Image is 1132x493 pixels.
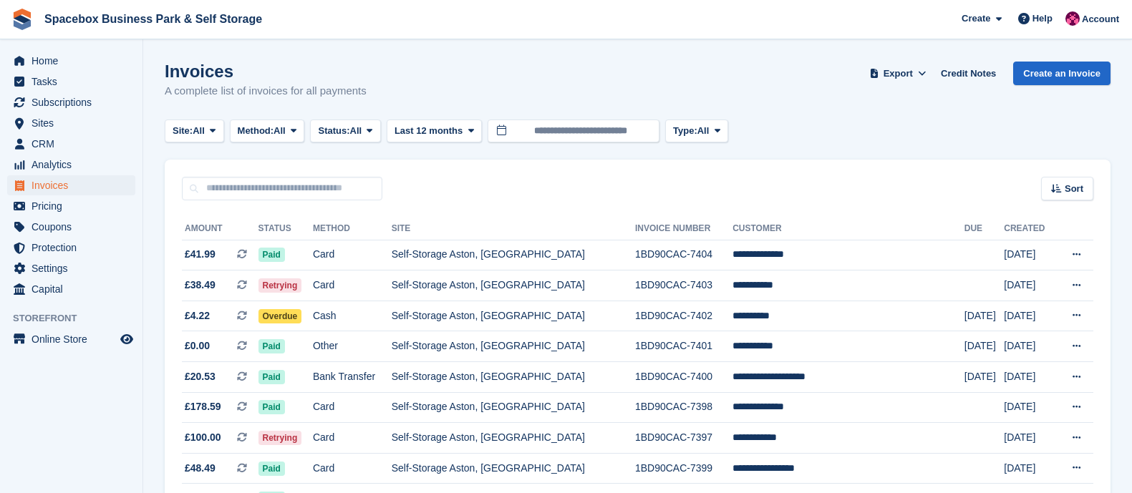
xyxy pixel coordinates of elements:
[964,331,1005,362] td: [DATE]
[165,83,367,99] p: A complete list of invoices for all payments
[313,392,392,423] td: Card
[258,309,302,323] span: Overdue
[173,124,193,138] span: Site:
[32,279,117,299] span: Capital
[258,431,302,445] span: Retrying
[185,278,216,293] span: £38.49
[1004,331,1055,362] td: [DATE]
[7,258,135,278] a: menu
[635,392,732,423] td: 1BD90CAC-7398
[7,51,135,71] a: menu
[313,331,392,362] td: Other
[964,301,1005,331] td: [DATE]
[392,218,635,240] th: Site
[258,370,285,384] span: Paid
[39,7,268,31] a: Spacebox Business Park & Self Storage
[313,240,392,270] td: Card
[7,134,135,154] a: menu
[392,240,635,270] td: Self-Storage Aston, [GEOGRAPHIC_DATA]
[1065,11,1080,26] img: Avishka Chauhan
[32,175,117,195] span: Invoices
[635,240,732,270] td: 1BD90CAC-7404
[313,270,392,301] td: Card
[182,218,258,240] th: Amount
[258,462,285,476] span: Paid
[11,9,33,30] img: stora-icon-8386f47178a22dfd0bd8f6a31ec36ba5ce8667c1dd55bd0f319d3a0aa187defe.svg
[964,218,1005,240] th: Due
[7,238,135,258] a: menu
[258,218,313,240] th: Status
[32,329,117,349] span: Online Store
[7,196,135,216] a: menu
[673,124,697,138] span: Type:
[32,72,117,92] span: Tasks
[392,270,635,301] td: Self-Storage Aston, [GEOGRAPHIC_DATA]
[7,113,135,133] a: menu
[1004,453,1055,484] td: [DATE]
[32,155,117,175] span: Analytics
[7,217,135,237] a: menu
[185,399,221,414] span: £178.59
[258,339,285,353] span: Paid
[350,124,362,138] span: All
[313,453,392,484] td: Card
[635,270,732,301] td: 1BD90CAC-7403
[258,248,285,262] span: Paid
[7,155,135,175] a: menu
[1004,240,1055,270] td: [DATE]
[1004,423,1055,454] td: [DATE]
[185,338,210,353] span: £0.00
[13,311,142,326] span: Storefront
[258,400,285,414] span: Paid
[313,362,392,393] td: Bank Transfer
[392,453,635,484] td: Self-Storage Aston, [GEOGRAPHIC_DATA]
[635,423,732,454] td: 1BD90CAC-7397
[964,362,1005,393] td: [DATE]
[258,278,302,293] span: Retrying
[185,247,216,262] span: £41.99
[185,461,216,476] span: £48.49
[7,92,135,112] a: menu
[392,362,635,393] td: Self-Storage Aston, [GEOGRAPHIC_DATA]
[185,308,210,323] span: £4.22
[185,430,221,445] span: £100.00
[193,124,205,138] span: All
[7,175,135,195] a: menu
[318,124,349,138] span: Status:
[238,124,274,138] span: Method:
[310,119,380,143] button: Status: All
[635,362,732,393] td: 1BD90CAC-7400
[165,62,367,81] h1: Invoices
[387,119,482,143] button: Last 12 months
[32,196,117,216] span: Pricing
[1082,12,1119,26] span: Account
[32,134,117,154] span: CRM
[732,218,964,240] th: Customer
[32,51,117,71] span: Home
[313,301,392,331] td: Cash
[32,258,117,278] span: Settings
[1004,392,1055,423] td: [DATE]
[392,392,635,423] td: Self-Storage Aston, [GEOGRAPHIC_DATA]
[1013,62,1111,85] a: Create an Invoice
[392,331,635,362] td: Self-Storage Aston, [GEOGRAPHIC_DATA]
[274,124,286,138] span: All
[1004,362,1055,393] td: [DATE]
[7,329,135,349] a: menu
[935,62,1002,85] a: Credit Notes
[1032,11,1053,26] span: Help
[635,301,732,331] td: 1BD90CAC-7402
[1004,301,1055,331] td: [DATE]
[395,124,463,138] span: Last 12 months
[392,301,635,331] td: Self-Storage Aston, [GEOGRAPHIC_DATA]
[185,369,216,384] span: £20.53
[884,67,913,81] span: Export
[1065,182,1083,196] span: Sort
[697,124,710,138] span: All
[962,11,990,26] span: Create
[7,72,135,92] a: menu
[313,218,392,240] th: Method
[313,423,392,454] td: Card
[32,217,117,237] span: Coupons
[1004,218,1055,240] th: Created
